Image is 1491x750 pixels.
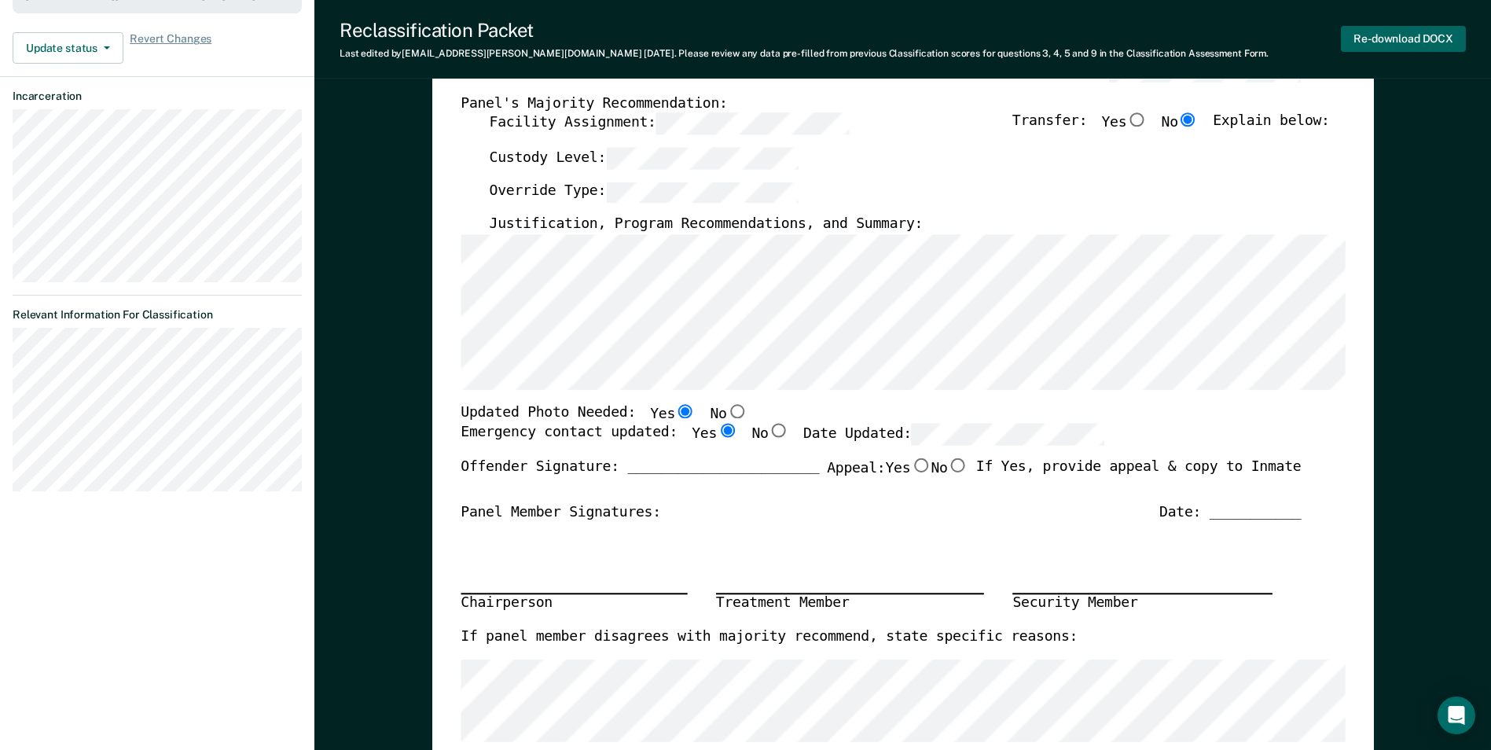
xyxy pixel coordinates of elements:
input: No [947,458,968,472]
label: Date Updated: [803,425,1104,446]
span: Revert Changes [130,32,211,64]
label: Override Type: [489,182,799,203]
div: Offender Signature: _______________________ If Yes, provide appeal & copy to Inmate [461,458,1301,504]
dt: Relevant Information For Classification [13,308,302,322]
label: No [931,458,968,479]
input: Custody Level: [606,148,799,169]
input: No [768,425,788,439]
label: Facility Assignment: [489,113,848,134]
input: Date Updated: [912,425,1104,446]
div: Chairperson [461,594,687,614]
button: Re-download DOCX [1341,26,1466,52]
dt: Incarceration [13,90,302,103]
label: Appeal: [827,458,968,491]
label: Yes [1101,113,1147,134]
input: No [726,404,747,418]
input: Yes [675,404,696,418]
div: Panel's Majority Recommendation: [461,94,1301,113]
div: Transfer: Explain below: [1012,113,1330,148]
div: Open Intercom Messenger [1438,697,1475,734]
div: Reclassification Packet [340,19,1269,42]
div: Emergency contact updated: [461,425,1104,459]
label: Yes [885,458,931,479]
div: Treatment Member [716,594,984,614]
label: Yes [692,425,737,446]
input: Yes [1126,113,1147,127]
span: [DATE] [644,48,674,59]
input: Override Type: [606,182,799,203]
div: Date: ___________ [1159,504,1301,523]
input: Yes [717,425,737,439]
input: Facility Assignment: [656,113,848,134]
div: Security Member [1012,594,1272,614]
input: Yes [910,458,931,472]
button: Update status [13,32,123,64]
label: Yes [650,404,696,425]
label: No [710,404,747,425]
label: No [1161,113,1198,134]
div: Updated Photo Needed: [461,404,747,425]
label: Custody Level: [489,148,799,169]
input: No [1178,113,1199,127]
div: Panel Member Signatures: [461,504,661,523]
label: If panel member disagrees with majority recommend, state specific reasons: [461,628,1078,647]
label: No [751,425,788,446]
div: Last edited by [EMAIL_ADDRESS][PERSON_NAME][DOMAIN_NAME] . Please review any data pre-filled from... [340,48,1269,59]
label: Justification, Program Recommendations, and Summary: [489,216,923,235]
